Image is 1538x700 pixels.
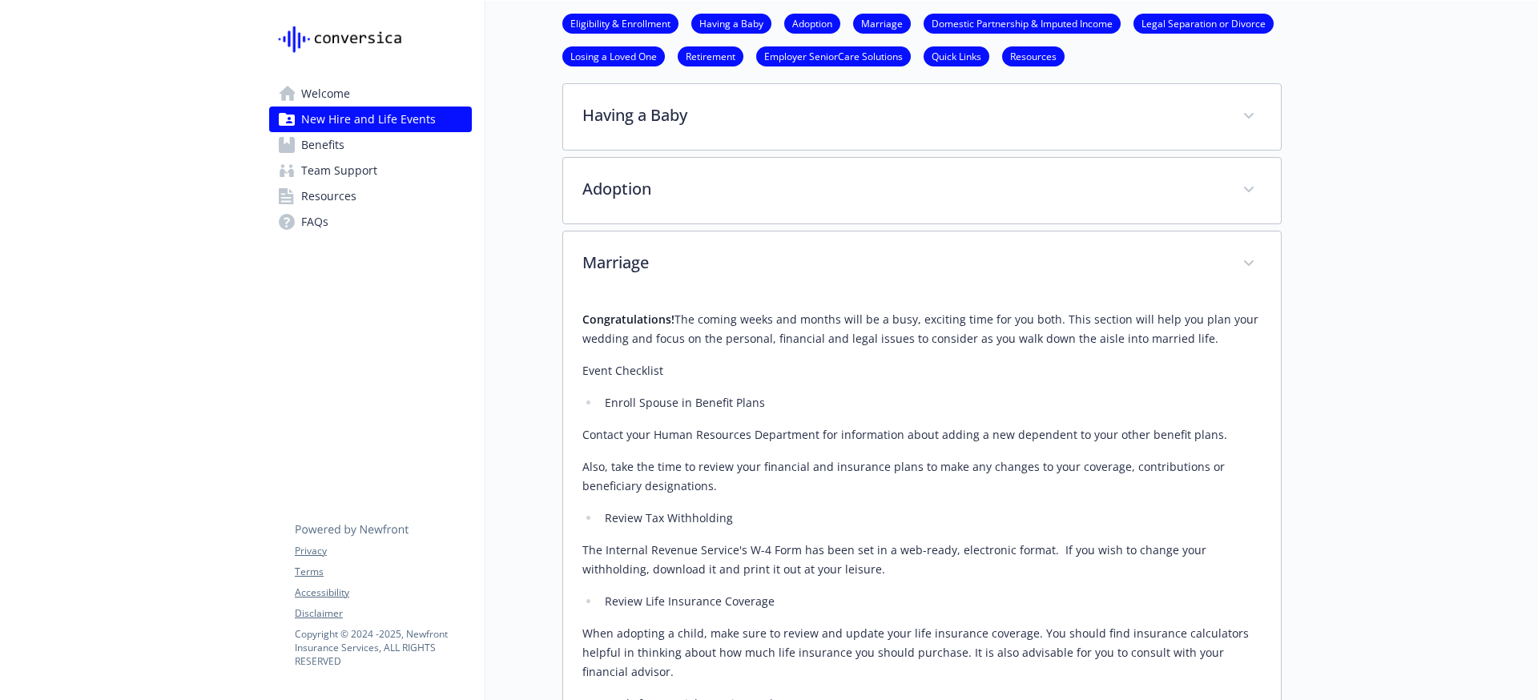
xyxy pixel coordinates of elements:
[563,231,1281,297] div: Marriage
[582,312,674,327] strong: Congratulations!
[563,84,1281,150] div: Having a Baby
[691,15,771,30] a: Having a Baby
[269,158,472,183] a: Team Support
[600,509,1262,528] li: Review Tax Withholding
[582,310,1262,348] p: The coming weeks and months will be a busy, exciting time for you both. This section will help yo...
[563,158,1281,223] div: Adoption
[582,361,1262,380] p: Event Checklist
[562,48,665,63] a: Losing a Loved One
[301,183,356,209] span: Resources
[301,107,436,132] span: New Hire and Life Events
[269,209,472,235] a: FAQs
[301,209,328,235] span: FAQs
[295,585,471,600] a: Accessibility
[562,15,678,30] a: Eligibility & Enrollment
[678,48,743,63] a: Retirement
[582,103,1223,127] p: Having a Baby
[582,251,1223,275] p: Marriage
[301,132,344,158] span: Benefits
[756,48,911,63] a: Employer SeniorCare Solutions
[295,544,471,558] a: Privacy
[269,132,472,158] a: Benefits
[600,393,1262,412] li: Enroll Spouse in Benefit Plans
[582,624,1262,682] p: When adopting a child, make sure to review and update your life insurance coverage. You should fi...
[582,541,1262,579] p: The Internal Revenue Service's W-4 Form has been set in a web-ready, electronic format. If you wi...
[924,15,1121,30] a: Domestic Partnership & Imputed Income
[1002,48,1065,63] a: Resources
[1133,15,1274,30] a: Legal Separation or Divorce
[301,81,350,107] span: Welcome
[582,457,1262,496] p: Also, take the time to review your financial and insurance plans to make any changes to your cove...
[924,48,989,63] a: Quick Links
[301,158,377,183] span: Team Support
[853,15,911,30] a: Marriage
[269,183,472,209] a: Resources
[582,425,1262,445] p: Contact your Human Resources Department for information about adding a new dependent to your othe...
[295,606,471,621] a: Disclaimer
[600,592,1262,611] li: Review Life Insurance Coverage
[269,107,472,132] a: New Hire and Life Events
[269,81,472,107] a: Welcome
[295,565,471,579] a: Terms
[295,627,471,668] p: Copyright © 2024 - 2025 , Newfront Insurance Services, ALL RIGHTS RESERVED
[582,177,1223,201] p: Adoption
[784,15,840,30] a: Adoption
